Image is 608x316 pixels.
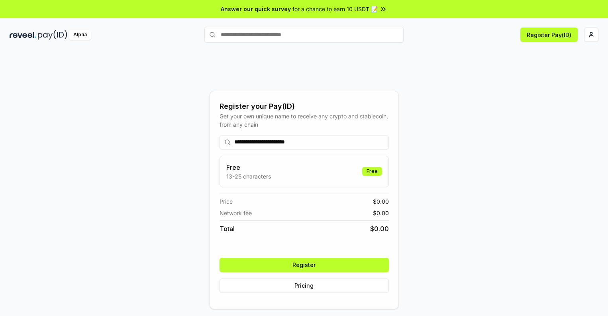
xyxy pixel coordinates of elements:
[220,224,235,234] span: Total
[373,209,389,217] span: $ 0.00
[220,112,389,129] div: Get your own unique name to receive any crypto and stablecoin, from any chain
[220,279,389,293] button: Pricing
[220,197,233,206] span: Price
[69,30,91,40] div: Alpha
[362,167,382,176] div: Free
[226,163,271,172] h3: Free
[370,224,389,234] span: $ 0.00
[38,30,67,40] img: pay_id
[10,30,36,40] img: reveel_dark
[520,27,578,42] button: Register Pay(ID)
[220,258,389,272] button: Register
[292,5,378,13] span: for a chance to earn 10 USDT 📝
[220,209,252,217] span: Network fee
[220,101,389,112] div: Register your Pay(ID)
[226,172,271,181] p: 13-25 characters
[373,197,389,206] span: $ 0.00
[221,5,291,13] span: Answer our quick survey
